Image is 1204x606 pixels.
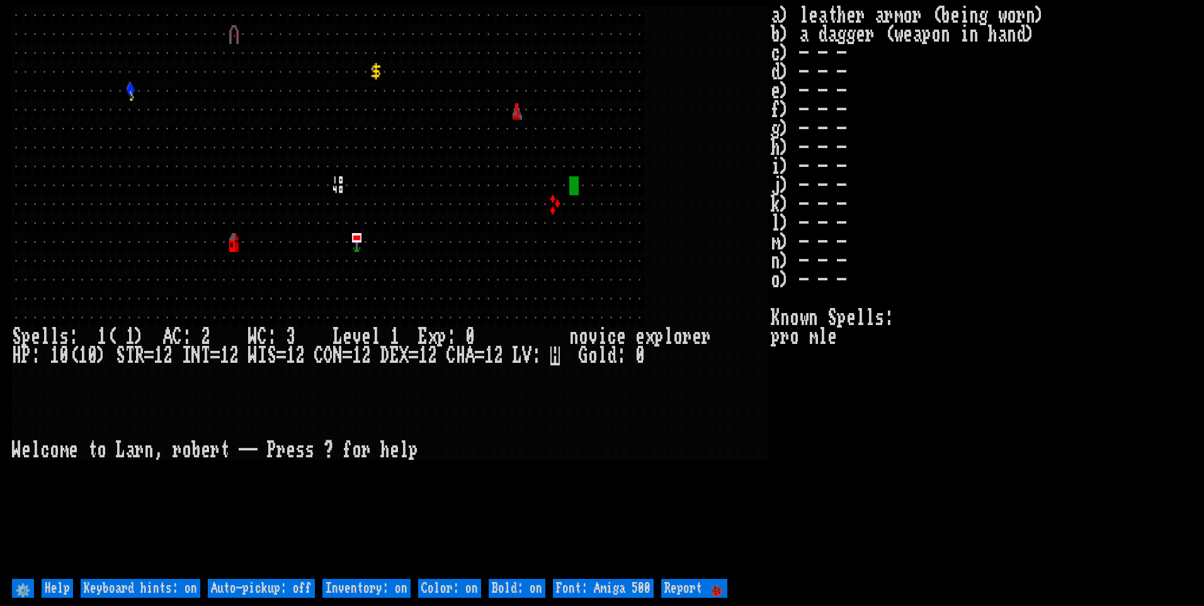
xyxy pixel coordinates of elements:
div: a [125,441,135,460]
div: 0 [59,346,69,365]
div: o [97,441,106,460]
div: r [276,441,286,460]
div: e [361,328,371,346]
div: 3 [286,328,295,346]
div: L [513,346,522,365]
div: C [258,328,267,346]
div: C [314,346,324,365]
div: - [239,441,248,460]
div: 0 [88,346,97,365]
div: 1 [484,346,494,365]
div: O [324,346,333,365]
div: W [248,328,258,346]
div: n [569,328,579,346]
div: : [69,328,78,346]
div: c [607,328,616,346]
div: G [579,346,588,365]
div: 2 [201,328,210,346]
div: p [21,328,31,346]
div: I [182,346,191,365]
div: e [343,328,352,346]
div: r [135,441,144,460]
div: 2 [494,346,503,365]
div: X [399,346,409,365]
div: P [21,346,31,365]
div: 2 [361,346,371,365]
div: A [465,346,475,365]
div: 1 [97,328,106,346]
div: r [210,441,220,460]
div: x [645,328,654,346]
div: : [446,328,456,346]
div: L [333,328,343,346]
div: 1 [390,328,399,346]
div: W [248,346,258,365]
div: 1 [78,346,88,365]
div: : [182,328,191,346]
div: l [371,328,380,346]
div: L [116,441,125,460]
div: e [69,441,78,460]
div: r [173,441,182,460]
input: ⚙️ [12,579,34,598]
div: 1 [286,346,295,365]
div: , [154,441,163,460]
div: ( [106,328,116,346]
div: N [191,346,201,365]
div: o [579,328,588,346]
input: Color: on [418,579,481,598]
div: R [135,346,144,365]
div: e [616,328,626,346]
input: Report 🐞 [661,579,727,598]
div: r [701,328,711,346]
div: e [390,441,399,460]
div: l [399,441,409,460]
div: ) [135,328,144,346]
div: H [456,346,465,365]
div: t [220,441,229,460]
div: 0 [465,328,475,346]
input: Help [42,579,73,598]
div: = [276,346,286,365]
input: Keyboard hints: on [81,579,200,598]
div: v [588,328,598,346]
div: o [50,441,59,460]
div: T [201,346,210,365]
div: I [258,346,267,365]
div: E [390,346,399,365]
div: = [475,346,484,365]
div: e [692,328,701,346]
div: m [59,441,69,460]
div: ) [97,346,106,365]
div: r [683,328,692,346]
div: p [654,328,664,346]
div: 2 [229,346,239,365]
div: p [409,441,418,460]
input: Font: Amiga 500 [553,579,654,598]
div: b [191,441,201,460]
div: E [418,328,428,346]
input: Auto-pickup: off [208,579,315,598]
div: 1 [125,328,135,346]
div: n [144,441,154,460]
div: D [380,346,390,365]
div: = [409,346,418,365]
div: H [12,346,21,365]
div: = [210,346,220,365]
div: 2 [163,346,173,365]
div: l [40,328,50,346]
input: Inventory: on [322,579,411,598]
input: Bold: on [489,579,545,598]
div: P [267,441,276,460]
div: l [31,441,40,460]
div: r [361,441,371,460]
div: s [295,441,305,460]
div: o [588,346,598,365]
div: e [21,441,31,460]
div: = [144,346,154,365]
div: x [428,328,437,346]
div: o [182,441,191,460]
div: e [201,441,210,460]
div: C [446,346,456,365]
div: - [248,441,258,460]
